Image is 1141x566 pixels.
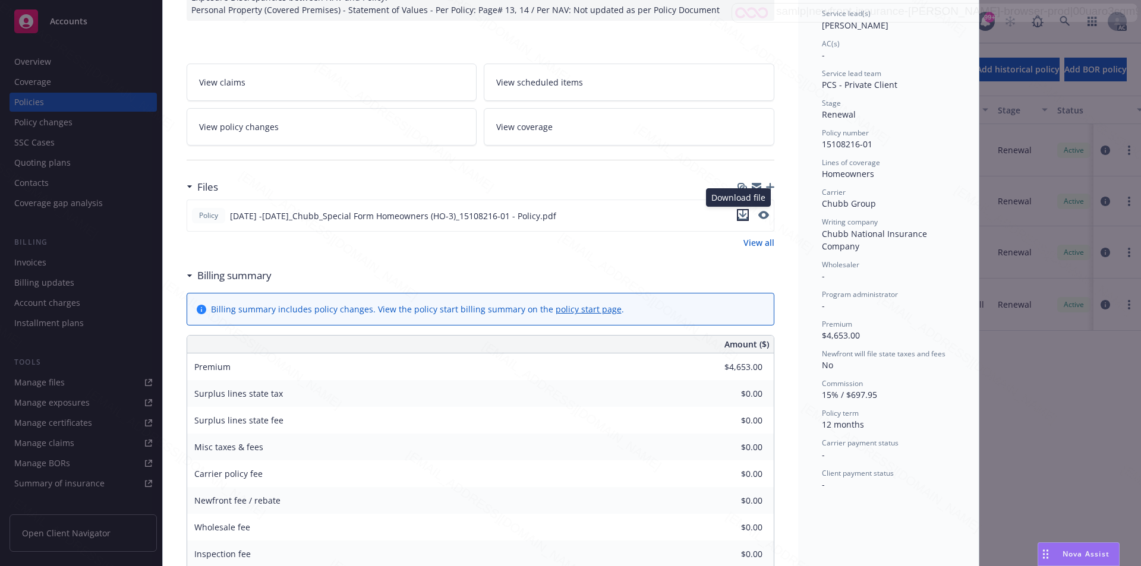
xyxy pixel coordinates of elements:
[758,211,769,219] button: preview file
[692,465,770,483] input: 0.00
[822,49,825,61] span: -
[199,76,245,88] span: View claims
[822,138,872,150] span: 15108216-01
[187,179,218,195] div: Files
[822,479,825,490] span: -
[822,289,898,299] span: Program administrator
[822,438,899,448] span: Carrier payment status
[692,385,770,403] input: 0.00
[724,338,769,350] span: Amount ($)
[822,319,852,329] span: Premium
[187,64,477,101] a: View claims
[692,518,770,536] input: 0.00
[822,228,929,252] span: Chubb National Insurance Company
[496,121,553,133] span: View coverage
[743,236,774,249] a: View all
[692,358,770,376] input: 0.00
[194,495,280,506] span: Newfront fee / rebate
[1063,549,1110,559] span: Nova Assist
[706,188,771,207] div: Download file
[822,68,881,78] span: Service lead team
[194,361,231,372] span: Premium
[197,268,272,283] h3: Billing summary
[692,412,770,429] input: 0.00
[822,198,876,209] span: Chubb Group
[822,109,856,120] span: Renewal
[822,20,888,31] span: [PERSON_NAME]
[692,492,770,510] input: 0.00
[187,268,272,283] div: Billing summary
[484,108,774,146] a: View coverage
[822,389,877,400] span: 15% / $697.95
[822,419,864,430] span: 12 months
[822,378,863,388] span: Commission
[822,187,846,197] span: Carrier
[822,349,945,359] span: Newfront will file state taxes and fees
[822,79,897,90] span: PCS - Private Client
[1038,542,1120,566] button: Nova Assist
[822,359,833,371] span: No
[822,408,859,418] span: Policy term
[737,209,749,221] button: download file
[692,438,770,456] input: 0.00
[194,521,250,533] span: Wholesale fee
[822,8,871,18] span: Service lead(s)
[822,128,869,138] span: Policy number
[556,303,622,315] a: policy start page
[194,388,283,399] span: Surplus lines state tax
[194,415,283,426] span: Surplus lines state fee
[822,468,894,478] span: Client payment status
[822,300,825,311] span: -
[194,441,263,453] span: Misc taxes & fees
[197,210,220,221] span: Policy
[822,270,825,282] span: -
[484,64,774,101] a: View scheduled items
[211,303,624,315] div: Billing summary includes policy changes. View the policy start billing summary on the .
[822,98,841,108] span: Stage
[822,168,874,179] span: Homeowners
[758,209,769,223] button: preview file
[496,76,583,88] span: View scheduled items
[187,108,477,146] a: View policy changes
[737,209,749,223] button: download file
[194,468,263,479] span: Carrier policy fee
[194,548,251,559] span: Inspection fee
[822,39,840,49] span: AC(s)
[822,260,859,270] span: Wholesaler
[197,179,218,195] h3: Files
[199,121,279,133] span: View policy changes
[822,449,825,460] span: -
[1038,543,1053,565] div: Drag to move
[692,545,770,563] input: 0.00
[230,210,556,222] span: [DATE] -[DATE]_Chubb_Special Form Homeowners (HO-3)_15108216-01 - Policy.pdf
[822,217,878,227] span: Writing company
[822,157,880,167] span: Lines of coverage
[822,330,860,341] span: $4,653.00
